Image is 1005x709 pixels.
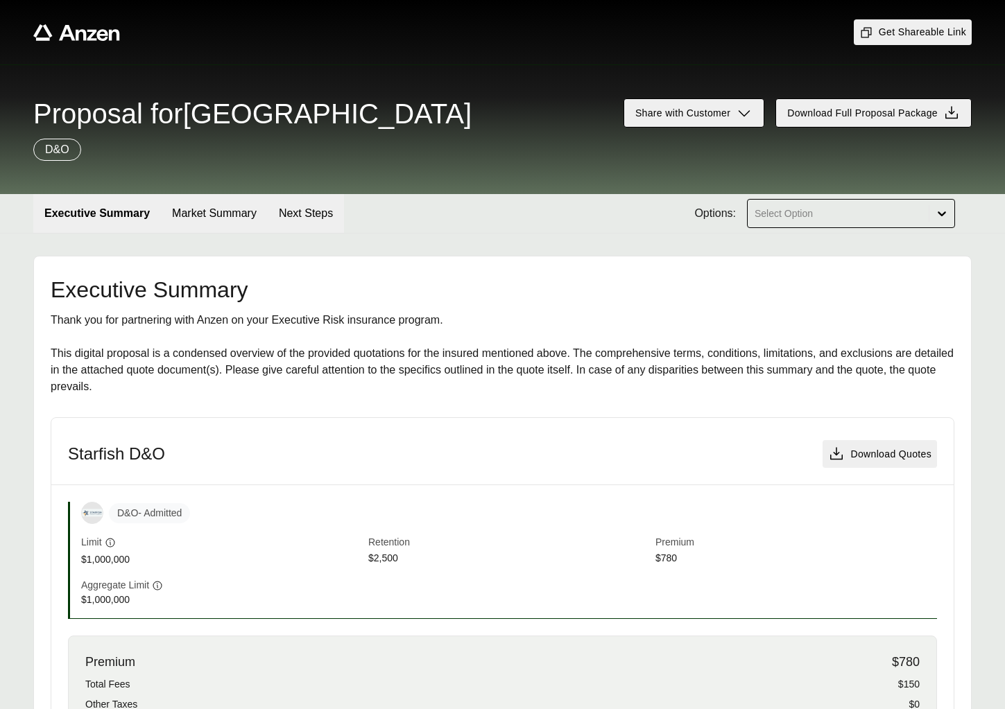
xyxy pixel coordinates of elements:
[655,535,937,551] span: Premium
[161,194,268,233] button: Market Summary
[51,312,954,395] div: Thank you for partnering with Anzen on your Executive Risk insurance program. This digital propos...
[82,509,103,516] img: Starfish Specialty Insurance
[45,141,69,158] p: D&O
[268,194,344,233] button: Next Steps
[694,205,736,222] span: Options:
[33,100,472,128] span: Proposal for [GEOGRAPHIC_DATA]
[85,653,135,672] span: Premium
[81,535,102,550] span: Limit
[68,444,165,464] h3: Starfish D&O
[635,106,730,121] span: Share with Customer
[655,551,937,567] span: $780
[850,447,931,462] span: Download Quotes
[81,578,149,593] span: Aggregate Limit
[81,552,363,567] span: $1,000,000
[33,194,161,233] button: Executive Summary
[854,19,972,45] button: Get Shareable Link
[775,98,972,128] button: Download Full Proposal Package
[85,677,130,692] span: Total Fees
[81,593,363,607] span: $1,000,000
[51,279,954,301] h2: Executive Summary
[859,25,966,40] span: Get Shareable Link
[892,653,920,672] span: $780
[368,551,650,567] span: $2,500
[33,24,120,41] a: Anzen website
[787,106,938,121] span: Download Full Proposal Package
[898,677,920,692] span: $150
[368,535,650,551] span: Retention
[109,503,190,523] span: D&O - Admitted
[624,98,764,128] button: Share with Customer
[823,440,937,468] button: Download Quotes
